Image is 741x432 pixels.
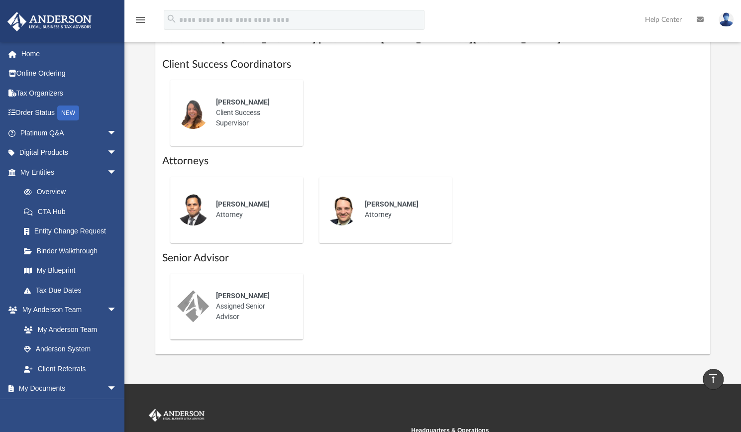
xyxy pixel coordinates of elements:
span: arrow_drop_down [107,300,127,321]
span: arrow_drop_down [107,123,127,143]
img: thumbnail [177,290,209,322]
a: Order StatusNEW [7,103,132,123]
span: [PERSON_NAME] [216,200,270,208]
span: arrow_drop_down [107,143,127,163]
h1: Senior Advisor [162,251,703,265]
a: Client Referrals [14,359,127,379]
img: thumbnail [177,97,209,129]
a: My Blueprint [14,261,127,281]
span: arrow_drop_down [107,162,127,183]
a: Tax Organizers [7,83,132,103]
a: Anderson System [14,339,127,359]
i: search [166,13,177,24]
a: Overview [14,182,132,202]
a: Tax Due Dates [14,280,132,300]
h1: Attorneys [162,154,703,168]
a: Home [7,44,132,64]
img: Anderson Advisors Platinum Portal [4,12,95,31]
a: CTA Hub [14,202,132,221]
span: [PERSON_NAME] [216,292,270,300]
div: Attorney [358,192,445,227]
div: Client Success Supervisor [209,90,296,135]
img: User Pic [719,12,734,27]
a: Online Ordering [7,64,132,84]
a: Binder Walkthrough [14,241,132,261]
i: vertical_align_top [707,373,719,385]
img: thumbnail [177,194,209,225]
a: vertical_align_top [703,369,724,390]
div: Assigned Senior Advisor [209,284,296,329]
img: Anderson Advisors Platinum Portal [147,409,207,422]
div: NEW [57,106,79,120]
a: My Anderson Teamarrow_drop_down [7,300,127,320]
span: [PERSON_NAME] [216,98,270,106]
a: Entity Change Request [14,221,132,241]
i: menu [134,14,146,26]
a: Box [14,398,122,418]
h1: Client Success Coordinators [162,57,703,72]
a: My Anderson Team [14,320,122,339]
div: Attorney [209,192,296,227]
a: Digital Productsarrow_drop_down [7,143,132,163]
span: [PERSON_NAME] [365,200,419,208]
span: arrow_drop_down [107,379,127,399]
a: menu [134,19,146,26]
a: My Documentsarrow_drop_down [7,379,127,399]
img: thumbnail [326,194,358,225]
a: Platinum Q&Aarrow_drop_down [7,123,132,143]
a: My Entitiesarrow_drop_down [7,162,132,182]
